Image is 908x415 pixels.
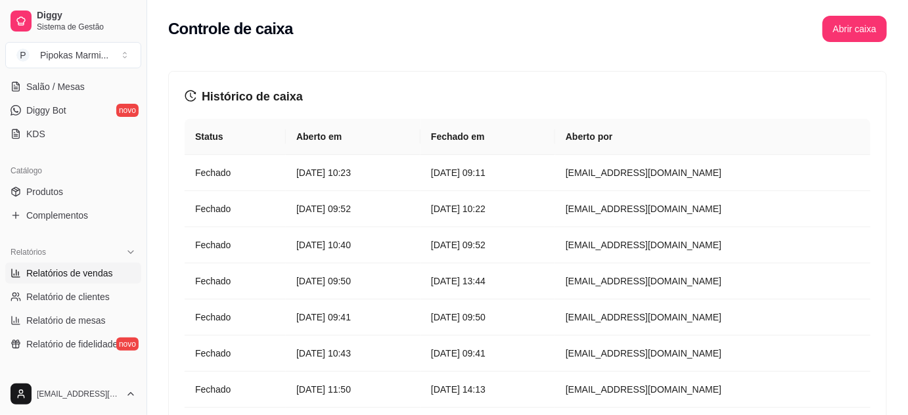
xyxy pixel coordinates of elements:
span: Relatórios de vendas [26,267,113,280]
article: [DATE] 14:13 [431,382,545,397]
div: Catálogo [5,160,141,181]
a: Diggy Botnovo [5,100,141,121]
article: [DATE] 13:44 [431,274,545,288]
article: Fechado [195,274,275,288]
article: [DATE] 10:43 [296,346,410,360]
button: [EMAIL_ADDRESS][DOMAIN_NAME] [5,378,141,410]
th: Fechado em [420,119,555,155]
button: Abrir caixa [823,16,887,42]
article: [DATE] 11:50 [296,382,410,397]
div: Pipokas Marmi ... [40,49,108,62]
td: [EMAIL_ADDRESS][DOMAIN_NAME] [555,336,871,372]
button: Select a team [5,42,141,68]
th: Aberto em [286,119,420,155]
span: Sistema de Gestão [37,22,136,32]
span: Salão / Mesas [26,80,85,93]
span: Relatórios [11,247,46,257]
article: Fechado [195,165,275,180]
th: Status [185,119,286,155]
td: [EMAIL_ADDRESS][DOMAIN_NAME] [555,227,871,263]
td: [EMAIL_ADDRESS][DOMAIN_NAME] [555,372,871,408]
td: [EMAIL_ADDRESS][DOMAIN_NAME] [555,299,871,336]
span: P [16,49,30,62]
span: Complementos [26,209,88,222]
span: Relatório de fidelidade [26,338,118,351]
a: Relatórios de vendas [5,263,141,284]
a: Relatório de fidelidadenovo [5,334,141,355]
a: DiggySistema de Gestão [5,5,141,37]
article: [DATE] 09:41 [296,310,410,324]
a: Salão / Mesas [5,76,141,97]
span: Relatório de clientes [26,290,110,303]
a: Relatório de clientes [5,286,141,307]
span: Relatório de mesas [26,314,106,327]
article: [DATE] 09:50 [431,310,545,324]
article: [DATE] 10:22 [431,202,545,216]
span: Diggy [37,10,136,22]
article: [DATE] 10:23 [296,165,410,180]
article: [DATE] 10:40 [296,238,410,252]
h2: Controle de caixa [168,18,293,39]
a: KDS [5,123,141,144]
a: Complementos [5,205,141,226]
div: Gerenciar [5,370,141,391]
article: [DATE] 09:52 [296,202,410,216]
td: [EMAIL_ADDRESS][DOMAIN_NAME] [555,263,871,299]
article: [DATE] 09:41 [431,346,545,360]
article: Fechado [195,346,275,360]
th: Aberto por [555,119,871,155]
span: Produtos [26,185,63,198]
a: Produtos [5,181,141,202]
article: [DATE] 09:11 [431,165,545,180]
td: [EMAIL_ADDRESS][DOMAIN_NAME] [555,191,871,227]
article: [DATE] 09:50 [296,274,410,288]
article: Fechado [195,382,275,397]
article: [DATE] 09:52 [431,238,545,252]
span: KDS [26,127,45,141]
article: Fechado [195,310,275,324]
span: Diggy Bot [26,104,66,117]
span: history [185,90,196,102]
article: Fechado [195,238,275,252]
a: Relatório de mesas [5,310,141,331]
span: [EMAIL_ADDRESS][DOMAIN_NAME] [37,389,120,399]
td: [EMAIL_ADDRESS][DOMAIN_NAME] [555,155,871,191]
h3: Histórico de caixa [185,87,871,106]
article: Fechado [195,202,275,216]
